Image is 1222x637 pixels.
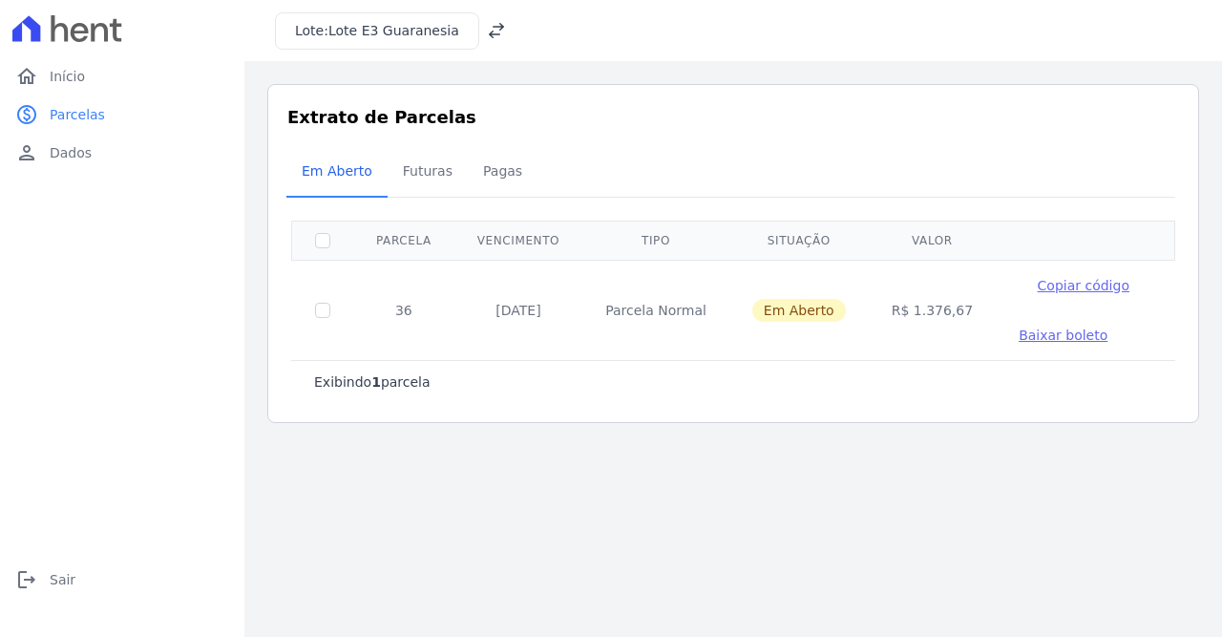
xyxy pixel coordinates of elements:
[8,57,237,96] a: homeInício
[15,65,38,88] i: home
[1019,328,1107,343] span: Baixar boleto
[454,221,582,260] th: Vencimento
[287,104,1179,130] h3: Extrato de Parcelas
[1038,278,1129,293] span: Copiar código
[472,152,534,190] span: Pagas
[388,148,468,198] a: Futuras
[1019,276,1148,295] button: Copiar código
[371,374,381,390] b: 1
[328,23,459,38] span: Lote E3 Guaranesia
[295,21,459,41] h3: Lote:
[15,103,38,126] i: paid
[50,105,105,124] span: Parcelas
[50,570,75,589] span: Sair
[314,372,431,392] p: Exibindo parcela
[391,152,464,190] span: Futuras
[290,152,384,190] span: Em Aberto
[8,134,237,172] a: personDados
[286,148,388,198] a: Em Aberto
[50,67,85,86] span: Início
[8,96,237,134] a: paidParcelas
[15,141,38,164] i: person
[869,260,996,360] td: R$ 1.376,67
[582,221,729,260] th: Tipo
[353,260,454,360] td: 36
[729,221,869,260] th: Situação
[468,148,537,198] a: Pagas
[1019,326,1107,345] a: Baixar boleto
[353,221,454,260] th: Parcela
[454,260,582,360] td: [DATE]
[50,143,92,162] span: Dados
[582,260,729,360] td: Parcela Normal
[869,221,996,260] th: Valor
[752,299,846,322] span: Em Aberto
[8,561,237,599] a: logoutSair
[15,568,38,591] i: logout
